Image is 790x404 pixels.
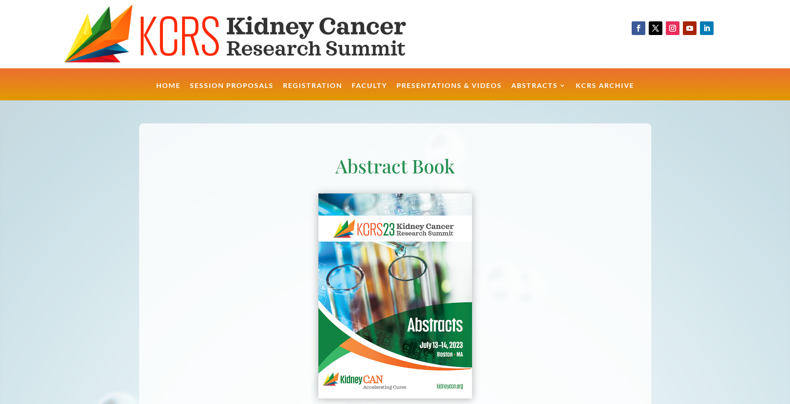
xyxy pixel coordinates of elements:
a: Presentations & Videos [396,82,502,101]
a: Follow on Facebook [632,21,645,35]
a: Follow on X [649,21,662,35]
a: Faculty [352,82,387,101]
a: Follow on Instagram [666,21,679,35]
img: Abstract book cover [318,193,472,398]
a: KCRS Archive [576,82,634,101]
h1: Abstract Book [139,156,651,179]
a: Registration [283,82,342,101]
a: Session Proposals [190,82,274,101]
a: Follow on LinkedIn [700,21,714,35]
img: KCRS generic logo wide [64,4,448,64]
a: Home [156,82,181,101]
a: Follow on Youtube [683,21,697,35]
a: Abstracts [511,82,566,101]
